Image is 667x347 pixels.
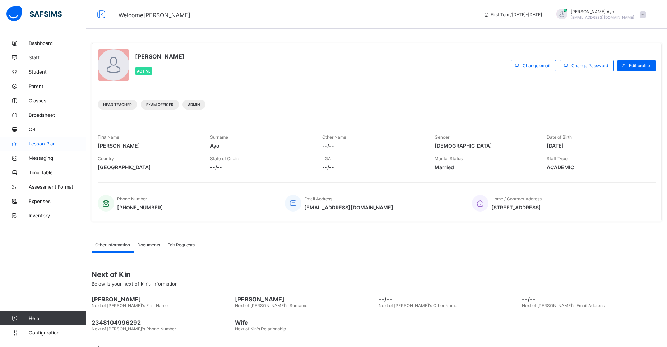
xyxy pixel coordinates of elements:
[435,134,449,140] span: Gender
[29,155,86,161] span: Messaging
[117,196,147,202] span: Phone Number
[92,319,231,326] span: 2348104996292
[137,69,150,73] span: Active
[92,296,231,303] span: [PERSON_NAME]
[29,83,86,89] span: Parent
[29,213,86,218] span: Inventory
[522,303,605,308] span: Next of [PERSON_NAME]'s Email Address
[98,164,199,170] span: [GEOGRAPHIC_DATA]
[103,102,132,107] span: Head Teacher
[523,63,550,68] span: Change email
[571,63,608,68] span: Change Password
[29,126,86,132] span: CBT
[29,198,86,204] span: Expenses
[98,156,114,161] span: Country
[435,164,536,170] span: Married
[304,204,393,210] span: [EMAIL_ADDRESS][DOMAIN_NAME]
[29,184,86,190] span: Assessment Format
[146,102,173,107] span: Exam Officer
[167,242,195,247] span: Edit Requests
[29,112,86,118] span: Broadsheet
[522,296,662,303] span: --/--
[210,134,228,140] span: Surname
[119,11,190,19] span: Welcome [PERSON_NAME]
[435,143,536,149] span: [DEMOGRAPHIC_DATA]
[547,143,648,149] span: [DATE]
[483,12,542,17] span: session/term information
[29,141,86,147] span: Lesson Plan
[29,55,86,60] span: Staff
[322,164,424,170] span: --/--
[235,319,375,326] span: Wife
[547,156,568,161] span: Staff Type
[29,330,86,336] span: Configuration
[491,204,542,210] span: [STREET_ADDRESS]
[210,156,239,161] span: State of Origin
[6,6,62,22] img: safsims
[235,326,286,332] span: Next of Kin's Relationship
[379,296,518,303] span: --/--
[235,296,375,303] span: [PERSON_NAME]
[629,63,650,68] span: Edit profile
[435,156,463,161] span: Marital Status
[549,9,650,20] div: Emmanuel Ayo
[92,303,168,308] span: Next of [PERSON_NAME]'s First Name
[29,40,86,46] span: Dashboard
[92,281,178,287] span: Below is your next of kin's Information
[98,143,199,149] span: [PERSON_NAME]
[29,69,86,75] span: Student
[92,326,176,332] span: Next of [PERSON_NAME]'s Phone Number
[135,53,185,60] span: [PERSON_NAME]
[117,204,163,210] span: [PHONE_NUMBER]
[491,196,542,202] span: Home / Contract Address
[98,134,119,140] span: First Name
[304,196,332,202] span: Email Address
[137,242,160,247] span: Documents
[95,242,130,247] span: Other Information
[379,303,457,308] span: Next of [PERSON_NAME]'s Other Name
[571,15,634,19] span: [EMAIL_ADDRESS][DOMAIN_NAME]
[29,170,86,175] span: Time Table
[322,143,424,149] span: --/--
[29,315,86,321] span: Help
[210,164,312,170] span: --/--
[188,102,200,107] span: Admin
[547,134,572,140] span: Date of Birth
[547,164,648,170] span: ACADEMIC
[571,9,634,14] span: [PERSON_NAME] Ayo
[322,134,346,140] span: Other Name
[322,156,331,161] span: LGA
[92,270,662,279] span: Next of Kin
[29,98,86,103] span: Classes
[210,143,312,149] span: Ayo
[235,303,307,308] span: Next of [PERSON_NAME]'s Surname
